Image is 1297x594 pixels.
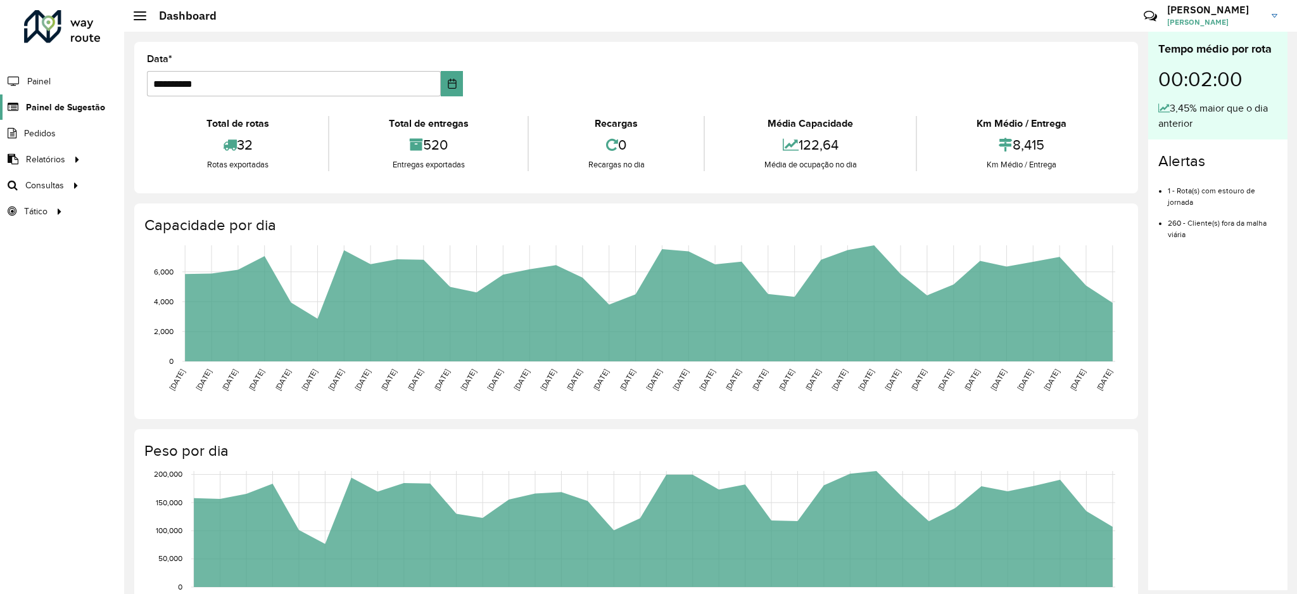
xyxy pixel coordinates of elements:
div: Média de ocupação no dia [708,158,913,171]
div: 00:02:00 [1158,58,1277,101]
h4: Alertas [1158,152,1277,171]
text: 6,000 [154,268,174,276]
text: [DATE] [936,368,954,392]
text: 4,000 [154,297,174,306]
h3: [PERSON_NAME] [1167,4,1262,16]
label: Data [147,51,172,67]
text: [DATE] [1068,368,1087,392]
text: [DATE] [618,368,636,392]
span: Relatórios [26,153,65,166]
text: [DATE] [459,368,478,392]
li: 260 - Cliente(s) fora da malha viária [1168,208,1277,240]
div: 32 [150,131,325,158]
text: [DATE] [909,368,928,392]
text: [DATE] [777,368,795,392]
div: Total de rotas [150,116,325,131]
div: Rotas exportadas [150,158,325,171]
h4: Peso por dia [144,442,1125,460]
text: [DATE] [300,368,319,392]
text: 0 [169,357,174,365]
text: [DATE] [486,368,504,392]
text: [DATE] [433,368,451,392]
a: Contato Rápido [1137,3,1164,30]
h2: Dashboard [146,9,217,23]
div: 3,45% maior que o dia anterior [1158,101,1277,131]
text: [DATE] [1042,368,1061,392]
span: [PERSON_NAME] [1167,16,1262,28]
text: [DATE] [539,368,557,392]
div: Total de entregas [332,116,524,131]
text: [DATE] [671,368,690,392]
div: Recargas [532,116,700,131]
text: [DATE] [353,368,372,392]
div: Média Capacidade [708,116,913,131]
text: 0 [178,583,182,591]
text: [DATE] [220,368,239,392]
text: [DATE] [645,368,663,392]
text: [DATE] [168,368,186,392]
span: Pedidos [24,127,56,140]
div: 122,64 [708,131,913,158]
text: [DATE] [857,368,875,392]
text: [DATE] [247,368,265,392]
div: 8,415 [920,131,1122,158]
text: [DATE] [804,368,822,392]
div: 520 [332,131,524,158]
li: 1 - Rota(s) com estouro de jornada [1168,176,1277,208]
text: [DATE] [989,368,1008,392]
div: Críticas? Dúvidas? Elogios? Sugestões? Entre em contato conosco! [992,4,1125,38]
text: [DATE] [1016,368,1034,392]
button: Choose Date [441,71,463,96]
text: [DATE] [274,368,292,392]
span: Painel de Sugestão [26,101,105,114]
div: Km Médio / Entrega [920,116,1122,131]
text: [DATE] [1095,368,1113,392]
text: [DATE] [830,368,849,392]
text: [DATE] [379,368,398,392]
h4: Capacidade por dia [144,216,1125,235]
text: [DATE] [327,368,345,392]
text: 200,000 [154,470,182,479]
span: Tático [24,205,47,218]
span: Consultas [25,179,64,192]
div: Km Médio / Entrega [920,158,1122,171]
text: [DATE] [750,368,769,392]
text: 100,000 [156,526,182,534]
div: Recargas no dia [532,158,700,171]
text: 150,000 [156,498,182,507]
text: [DATE] [512,368,531,392]
text: 2,000 [154,327,174,335]
text: [DATE] [592,368,610,392]
span: Painel [27,75,51,88]
text: 50,000 [158,555,182,563]
text: [DATE] [565,368,583,392]
text: [DATE] [883,368,902,392]
text: [DATE] [724,368,742,392]
div: 0 [532,131,700,158]
text: [DATE] [963,368,981,392]
text: [DATE] [698,368,716,392]
text: [DATE] [194,368,213,392]
div: Entregas exportadas [332,158,524,171]
div: Tempo médio por rota [1158,41,1277,58]
text: [DATE] [406,368,424,392]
